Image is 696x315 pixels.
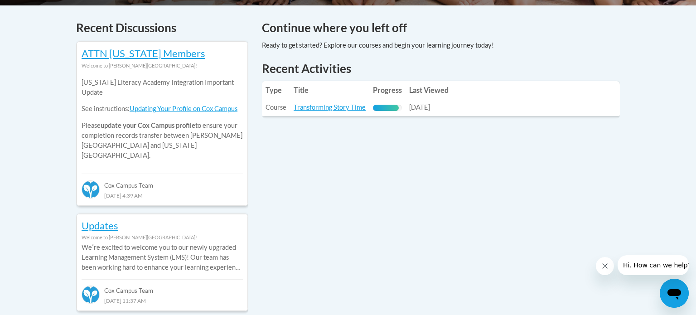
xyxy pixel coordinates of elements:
a: Updates [82,219,118,232]
img: Cox Campus Team [82,286,100,304]
th: Last Viewed [406,81,452,99]
div: Welcome to [PERSON_NAME][GEOGRAPHIC_DATA]! [82,61,243,71]
iframe: Button to launch messaging window [660,279,689,308]
div: Cox Campus Team [82,279,243,296]
h4: Continue where you left off [262,19,620,37]
th: Progress [369,81,406,99]
p: Weʹre excited to welcome you to our newly upgraded Learning Management System (LMS)! Our team has... [82,242,243,272]
h1: Recent Activities [262,60,620,77]
a: ATTN [US_STATE] Members [82,47,205,59]
iframe: Message from company [618,255,689,275]
span: Hi. How can we help? [5,6,73,14]
div: Progress, % [373,105,399,111]
div: [DATE] 4:39 AM [82,190,243,200]
iframe: Close message [596,257,614,275]
span: [DATE] [409,103,430,111]
div: Welcome to [PERSON_NAME][GEOGRAPHIC_DATA]! [82,233,243,242]
p: [US_STATE] Literacy Academy Integration Important Update [82,78,243,97]
div: Cox Campus Team [82,174,243,190]
div: Please to ensure your completion records transfer between [PERSON_NAME][GEOGRAPHIC_DATA] and [US_... [82,71,243,167]
a: Transforming Story Time [294,103,366,111]
div: [DATE] 11:37 AM [82,296,243,305]
th: Title [290,81,369,99]
h4: Recent Discussions [76,19,248,37]
a: Updating Your Profile on Cox Campus [130,105,237,112]
b: update your Cox Campus profile [101,121,195,129]
p: See instructions: [82,104,243,114]
img: Cox Campus Team [82,180,100,199]
th: Type [262,81,290,99]
span: Course [266,103,286,111]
